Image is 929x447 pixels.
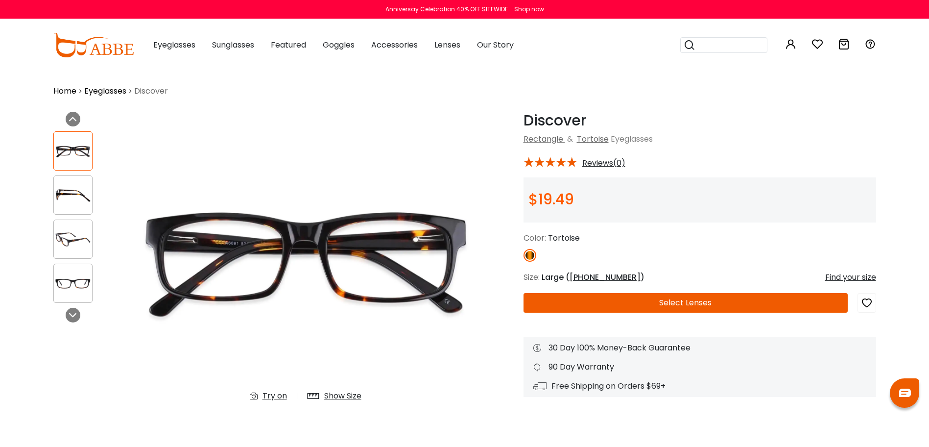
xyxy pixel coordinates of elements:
[509,5,544,13] a: Shop now
[53,33,134,57] img: abbeglasses.com
[127,112,484,410] img: Discover Tortoise Acetate Eyeglasses , SpringHinges , UniversalBridgeFit Frames from ABBE Glasses
[434,39,460,50] span: Lenses
[542,272,644,283] span: Large ( )
[577,133,609,145] a: Tortoise
[134,85,168,97] span: Discover
[533,380,866,392] div: Free Shipping on Orders $69+
[514,5,544,14] div: Shop now
[611,133,653,145] span: Eyeglasses
[324,390,361,402] div: Show Size
[371,39,418,50] span: Accessories
[54,230,92,249] img: Discover Tortoise Acetate Eyeglasses , SpringHinges , UniversalBridgeFit Frames from ABBE Glasses
[825,272,876,283] div: Find your size
[524,112,876,129] h1: Discover
[84,85,126,97] a: Eyeglasses
[899,389,911,397] img: chat
[477,39,514,50] span: Our Story
[570,272,641,283] span: [PHONE_NUMBER]
[533,342,866,354] div: 30 Day 100% Money-Back Guarantee
[548,232,580,244] span: Tortoise
[54,186,92,205] img: Discover Tortoise Acetate Eyeglasses , SpringHinges , UniversalBridgeFit Frames from ABBE Glasses
[385,5,508,14] div: Anniversay Celebration 40% OFF SITEWIDE
[271,39,306,50] span: Featured
[524,272,540,283] span: Size:
[524,232,546,244] span: Color:
[54,142,92,161] img: Discover Tortoise Acetate Eyeglasses , SpringHinges , UniversalBridgeFit Frames from ABBE Glasses
[323,39,355,50] span: Goggles
[528,189,574,210] span: $19.49
[53,85,76,97] a: Home
[54,274,92,293] img: Discover Tortoise Acetate Eyeglasses , SpringHinges , UniversalBridgeFit Frames from ABBE Glasses
[565,133,575,145] span: &
[582,159,625,168] span: Reviews(0)
[524,293,848,313] button: Select Lenses
[262,390,287,402] div: Try on
[153,39,195,50] span: Eyeglasses
[533,361,866,373] div: 90 Day Warranty
[524,133,563,145] a: Rectangle
[212,39,254,50] span: Sunglasses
